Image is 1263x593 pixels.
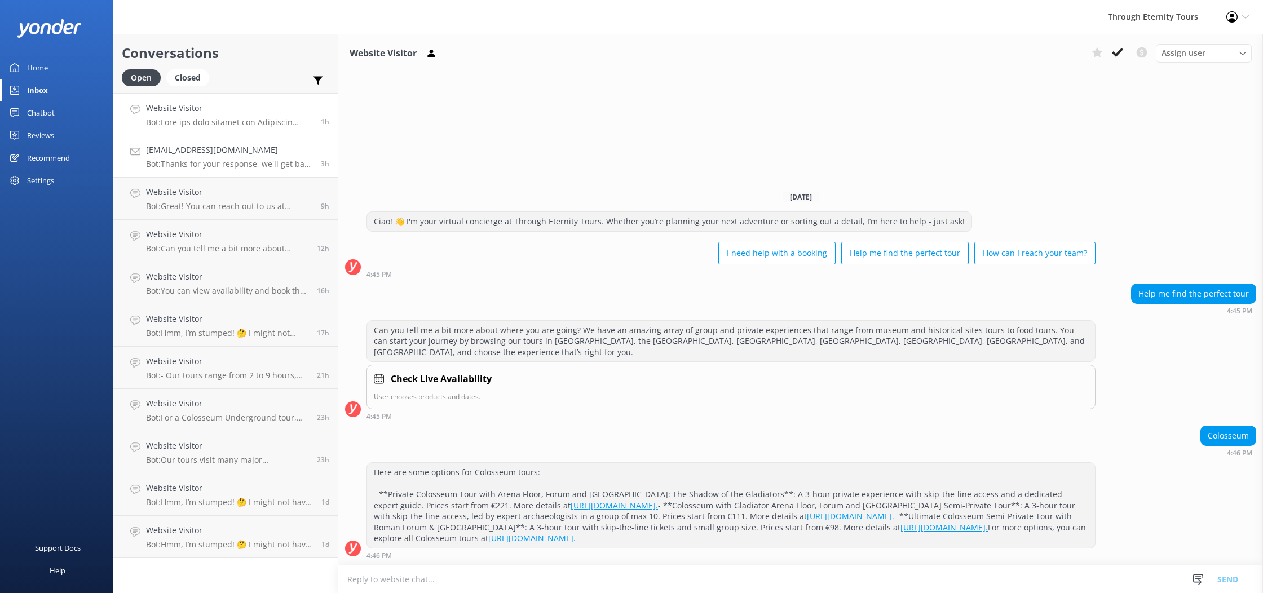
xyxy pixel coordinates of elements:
h4: Website Visitor [146,271,308,283]
a: Website VisitorBot:Lore ips dolo sitamet con Adipiscin elits: - **Doeiusm Temporinc Utla etdo Mag... [113,93,338,135]
a: Closed [166,71,215,83]
button: Help me find the perfect tour [841,242,969,264]
span: Sep 28 2025 07:50pm (UTC +02:00) Europe/Amsterdam [317,370,329,380]
strong: 4:45 PM [366,413,392,420]
p: Bot: Hmm, I’m stumped! 🤔 I might not have the answer to that one, but our amazing team definitely... [146,328,308,338]
span: Sep 29 2025 04:46pm (UTC +02:00) Europe/Amsterdam [321,117,329,126]
p: Bot: Hmm, I’m stumped! 🤔 I might not have the answer to that one, but our amazing team definitely... [146,497,313,507]
h4: Website Visitor [146,186,312,198]
h4: Website Visitor [146,102,312,114]
h4: Website Visitor [146,313,308,325]
p: Bot: - Our tours range from 2 to 9 hours, depending on the experience you choose. - For specific ... [146,370,308,380]
div: Sep 29 2025 04:46pm (UTC +02:00) Europe/Amsterdam [1200,449,1256,457]
p: Bot: Great! You can reach out to us at [EMAIL_ADDRESS][DOMAIN_NAME]. Our team will be happy to as... [146,201,312,211]
p: Bot: Hmm, I’m stumped! 🤔 I might not have the answer to that one, but our amazing team definitely... [146,539,313,550]
div: Sep 29 2025 04:45pm (UTC +02:00) Europe/Amsterdam [366,412,1096,420]
span: Sep 28 2025 01:16am (UTC +02:00) Europe/Amsterdam [321,539,329,549]
a: Website VisitorBot:Hmm, I’m stumped! 🤔 I might not have the answer to that one, but our amazing t... [113,304,338,347]
a: [URL][DOMAIN_NAME]. [807,511,894,521]
span: Assign user [1162,47,1205,59]
p: Bot: For a Colosseum Underground tour, you can consider the "Private Colosseum Underground Tour w... [146,413,308,423]
div: Closed [166,69,209,86]
div: Help [50,559,65,582]
p: Bot: Can you tell me a bit more about where you are going? We have an amazing array of group and ... [146,244,308,254]
span: [DATE] [783,192,819,202]
div: Home [27,56,48,79]
strong: 4:45 PM [366,271,392,278]
div: Chatbot [27,101,55,124]
a: Website VisitorBot:- Our tours range from 2 to 9 hours, depending on the experience you choose. -... [113,347,338,389]
a: [URL][DOMAIN_NAME]. [488,533,576,543]
h4: Website Visitor [146,482,313,494]
span: Sep 29 2025 12:36am (UTC +02:00) Europe/Amsterdam [317,328,329,338]
div: Sep 29 2025 04:45pm (UTC +02:00) Europe/Amsterdam [366,270,1096,278]
div: Recommend [27,147,70,169]
img: yonder-white-logo.png [17,19,82,38]
div: Open [122,69,161,86]
h4: Check Live Availability [391,372,492,387]
div: Sep 29 2025 04:46pm (UTC +02:00) Europe/Amsterdam [366,551,1096,559]
span: Sep 29 2025 02:04pm (UTC +02:00) Europe/Amsterdam [321,159,329,169]
div: Assign User [1156,44,1252,62]
div: Reviews [27,124,54,147]
h4: Website Visitor [146,397,308,410]
div: Here are some options for Colosseum tours: - **Private Colosseum Tour with Arena Floor, Forum and... [367,463,1095,548]
p: Bot: You can view availability and book the Essential Venice Tour directly online at [URL][DOMAIN... [146,286,308,296]
a: Website VisitorBot:Great! You can reach out to us at [EMAIL_ADDRESS][DOMAIN_NAME]. Our team will ... [113,178,338,220]
a: Website VisitorBot:For a Colosseum Underground tour, you can consider the "Private Colosseum Unde... [113,389,338,431]
p: Bot: Thanks for your response, we'll get back to you as soon as we can during opening hours. [146,159,312,169]
h2: Conversations [122,42,329,64]
p: Bot: Lore ips dolo sitamet con Adipiscin elits: - **Doeiusm Temporinc Utla etdo Magna Aliqu, Enim... [146,117,312,127]
strong: 4:46 PM [1227,450,1252,457]
span: Sep 29 2025 01:34am (UTC +02:00) Europe/Amsterdam [317,286,329,295]
h4: Website Visitor [146,355,308,368]
p: Bot: Our tours visit many major [DEMOGRAPHIC_DATA] in [GEOGRAPHIC_DATA], but access to the [GEOGR... [146,455,308,465]
h4: Website Visitor [146,228,308,241]
button: How can I reach your team? [974,242,1096,264]
a: Website VisitorBot:You can view availability and book the Essential Venice Tour directly online a... [113,262,338,304]
div: Inbox [27,79,48,101]
span: Sep 28 2025 06:44pm (UTC +02:00) Europe/Amsterdam [317,413,329,422]
div: Help me find the perfect tour [1132,284,1256,303]
button: I need help with a booking [718,242,836,264]
p: User chooses products and dates. [374,391,1088,402]
a: Website VisitorBot:Hmm, I’m stumped! 🤔 I might not have the answer to that one, but our amazing t... [113,516,338,558]
div: Support Docs [35,537,81,559]
span: Sep 28 2025 05:51pm (UTC +02:00) Europe/Amsterdam [317,455,329,464]
a: Website VisitorBot:Hmm, I’m stumped! 🤔 I might not have the answer to that one, but our amazing t... [113,473,338,516]
strong: 4:45 PM [1227,308,1252,315]
h4: Website Visitor [146,440,308,452]
a: [URL][DOMAIN_NAME]. [571,500,658,511]
span: Sep 29 2025 08:15am (UTC +02:00) Europe/Amsterdam [321,201,329,211]
h4: [EMAIL_ADDRESS][DOMAIN_NAME] [146,144,312,156]
a: Website VisitorBot:Can you tell me a bit more about where you are going? We have an amazing array... [113,220,338,262]
div: Ciao! 👋 I'm your virtual concierge at Through Eternity Tours. Whether you’re planning your next a... [367,212,971,231]
h4: Website Visitor [146,524,313,537]
a: [EMAIL_ADDRESS][DOMAIN_NAME]Bot:Thanks for your response, we'll get back to you as soon as we can... [113,135,338,178]
div: Can you tell me a bit more about where you are going? We have an amazing array of group and priva... [367,321,1095,362]
span: Sep 28 2025 07:49am (UTC +02:00) Europe/Amsterdam [321,497,329,507]
a: Open [122,71,166,83]
a: [URL][DOMAIN_NAME]. [900,522,988,533]
strong: 4:46 PM [366,552,392,559]
div: Colosseum [1201,426,1256,445]
a: Website VisitorBot:Our tours visit many major [DEMOGRAPHIC_DATA] in [GEOGRAPHIC_DATA], but access... [113,431,338,473]
div: Settings [27,169,54,192]
h3: Website Visitor [350,46,417,61]
span: Sep 29 2025 05:46am (UTC +02:00) Europe/Amsterdam [317,244,329,253]
div: Sep 29 2025 04:45pm (UTC +02:00) Europe/Amsterdam [1131,307,1256,315]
